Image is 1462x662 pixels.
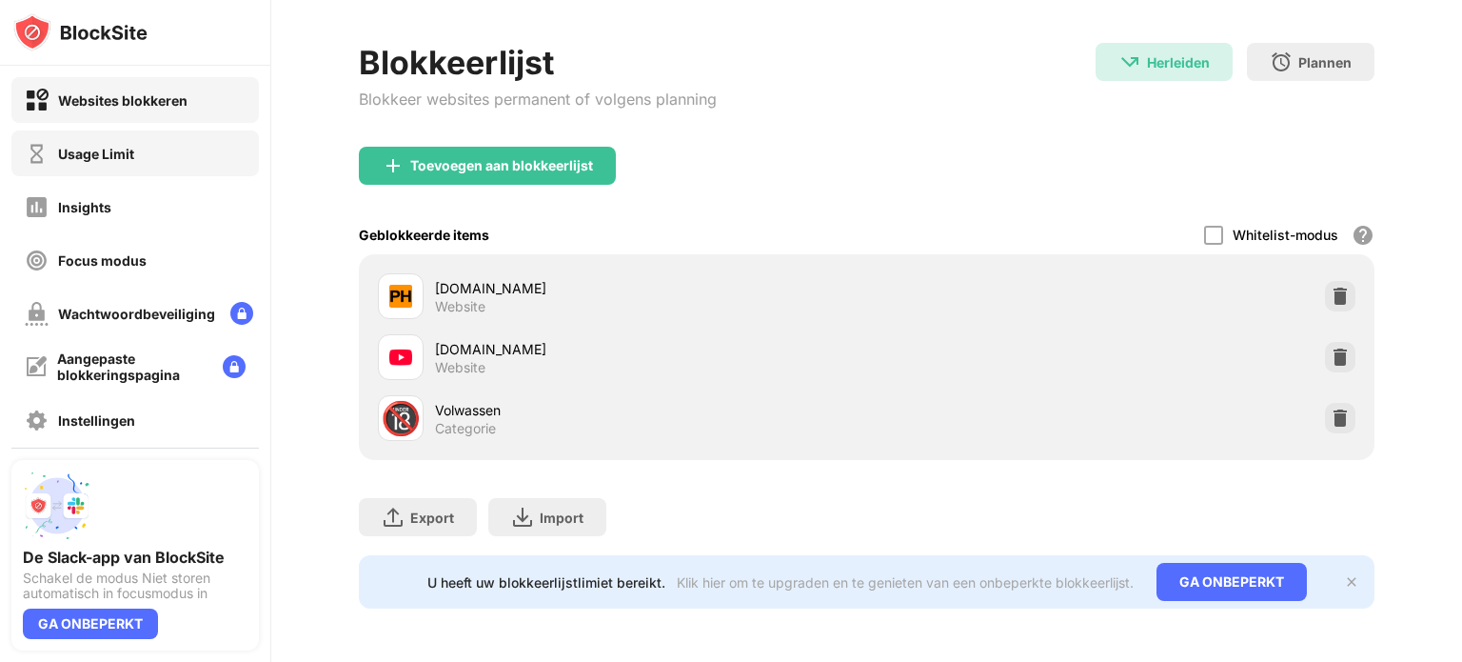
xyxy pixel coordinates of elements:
img: x-button.svg [1344,574,1359,590]
div: Export [410,510,454,526]
div: Blokkeerlijst [359,43,717,82]
div: Aangepaste blokkeringspagina [57,351,207,383]
div: Usage Limit [58,146,134,162]
div: Plannen [1298,54,1352,70]
div: Toevoegen aan blokkeerlijst [410,158,593,173]
div: GA ONBEPERKT [23,609,158,639]
div: Website [435,359,485,376]
div: Categorie [435,420,496,437]
div: [DOMAIN_NAME] [435,278,866,298]
img: favicons [389,285,412,308]
div: Blokkeer websites permanent of volgens planning [359,90,717,109]
img: push-slack.svg [23,471,91,540]
div: [DOMAIN_NAME] [435,339,866,359]
div: Klik hier om te upgraden en te genieten van een onbeperkte blokkeerlijst. [677,574,1134,591]
div: Whitelist-modus [1233,227,1338,243]
img: settings-off.svg [25,409,49,432]
div: Focus modus [58,252,147,269]
div: U heeft uw blokkeerlijstlimiet bereikt. [427,574,665,591]
img: password-protection-off.svg [25,302,49,326]
div: Websites blokkeren [58,92,188,109]
div: Schakel de modus Niet storen automatisch in focusmodus in [23,571,247,601]
div: Website [435,298,485,315]
div: Instellingen [58,412,135,429]
div: Wachtwoordbeveiliging [58,306,215,322]
img: logo-blocksite.svg [13,13,148,51]
div: Geblokkeerde items [359,227,489,243]
img: time-usage-off.svg [25,142,49,166]
div: De Slack-app van BlockSite [23,548,247,567]
img: lock-menu.svg [230,302,253,325]
img: lock-menu.svg [223,355,246,378]
div: 🔞 [381,399,421,438]
div: Volwassen [435,400,866,420]
div: Import [540,510,583,526]
div: Herleiden [1147,54,1210,70]
img: focus-off.svg [25,249,49,272]
img: customize-block-page-off.svg [25,355,48,378]
div: GA ONBEPERKT [1156,563,1307,601]
div: Insights [58,199,111,215]
img: block-on.svg [25,89,49,112]
img: favicons [389,346,412,369]
img: insights-off.svg [25,195,49,219]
